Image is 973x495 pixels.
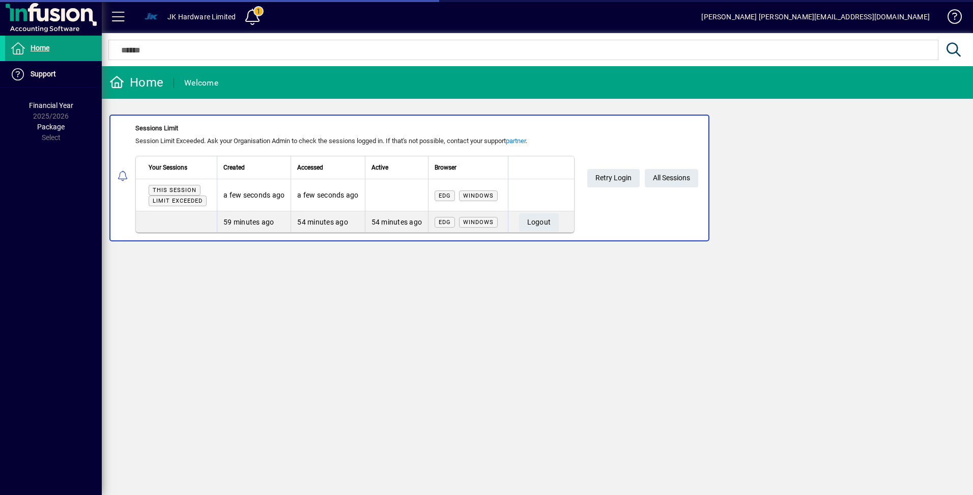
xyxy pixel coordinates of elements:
[435,162,456,173] span: Browser
[519,213,559,232] button: Logout
[291,211,364,232] td: 54 minutes ago
[645,169,698,187] a: All Sessions
[439,193,451,199] span: Edg
[506,137,526,145] a: partner
[37,123,65,131] span: Package
[365,211,428,232] td: 54 minutes ago
[217,211,291,232] td: 59 minutes ago
[184,75,218,91] div: Welcome
[940,2,960,35] a: Knowledge Base
[463,193,494,199] span: Windows
[223,162,245,173] span: Created
[371,162,388,173] span: Active
[109,74,163,91] div: Home
[29,101,73,109] span: Financial Year
[135,136,575,146] div: Session Limit Exceeded. Ask your Organisation Admin to check the sessions logged in. If that's no...
[153,198,203,204] span: Limit exceeded
[31,44,49,52] span: Home
[135,123,575,133] div: Sessions Limit
[291,179,364,211] td: a few seconds ago
[653,170,690,186] span: All Sessions
[153,187,196,194] span: This session
[149,162,187,173] span: Your Sessions
[31,70,56,78] span: Support
[439,219,451,226] span: Edg
[595,170,632,186] span: Retry Login
[5,62,102,87] a: Support
[463,219,494,226] span: Windows
[701,9,930,25] div: [PERSON_NAME] [PERSON_NAME][EMAIL_ADDRESS][DOMAIN_NAME]
[102,115,973,241] app-alert-notification-menu-item: Sessions Limit
[527,214,551,231] span: Logout
[297,162,323,173] span: Accessed
[135,8,167,26] button: Profile
[587,169,640,187] button: Retry Login
[167,9,236,25] div: JK Hardware Limited
[217,179,291,211] td: a few seconds ago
